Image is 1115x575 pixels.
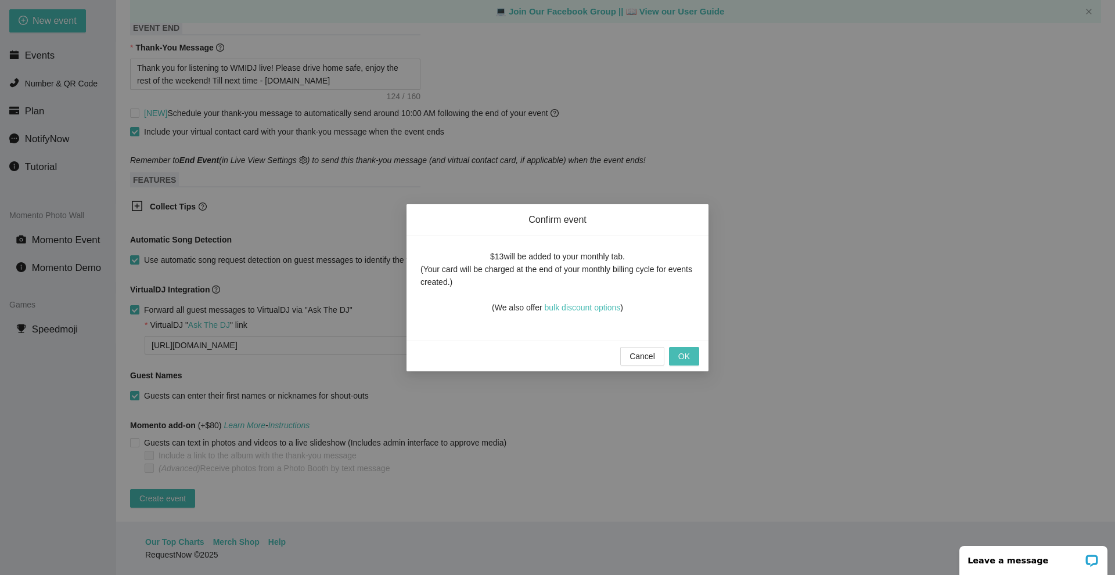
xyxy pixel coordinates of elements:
[630,350,655,363] span: Cancel
[678,350,690,363] span: OK
[420,214,695,226] span: Confirm event
[420,263,695,288] div: (Your card will be charged at the end of your monthly billing cycle for events created.)
[545,303,621,312] a: bulk discount options
[952,538,1115,575] iframe: LiveChat chat widget
[492,288,623,314] div: (We also offer )
[620,347,664,366] button: Cancel
[490,250,625,263] div: $13 will be added to your monthly tab.
[669,347,699,366] button: OK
